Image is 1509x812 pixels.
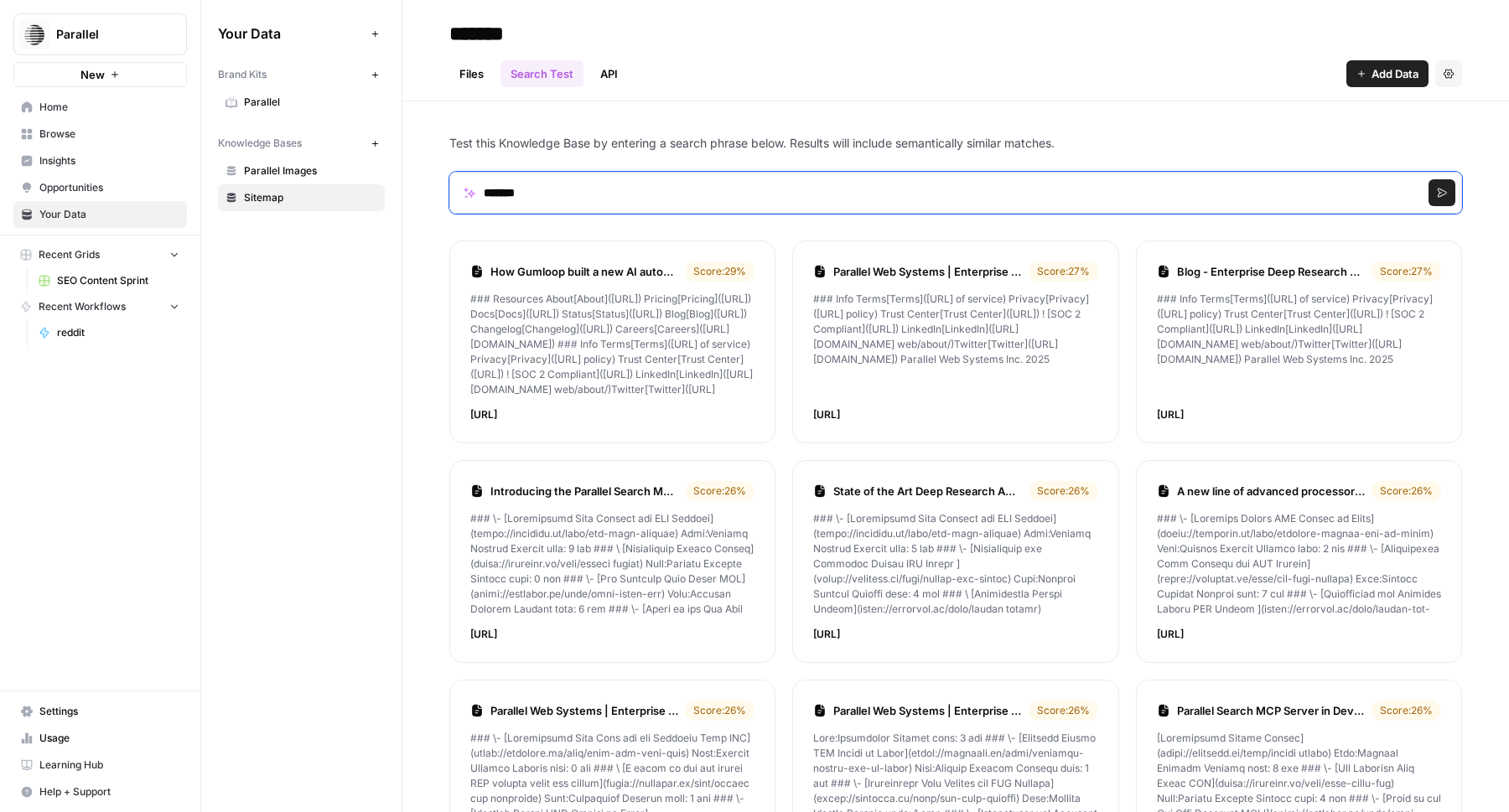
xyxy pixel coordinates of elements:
[1029,481,1098,501] div: Score: 26 %
[39,758,179,773] span: Learning Hub
[39,299,126,314] span: Recent Workflows
[11,7,43,39] button: go back
[80,66,105,83] span: New
[13,94,187,121] a: Home
[13,242,187,267] button: Recent Grids
[449,172,1462,214] input: Search phrase
[244,190,377,205] span: Sitemap
[1372,65,1418,82] span: Add Data
[262,7,294,39] button: Home
[13,13,187,55] button: Workspace: Parallel
[218,23,365,44] span: Your Data
[833,263,1021,280] a: Parallel Web Systems | Enterprise Deep Research API
[833,483,1021,499] a: State of the Art Deep Research APIs | Parallel Web Systems | Enterprise Deep Research API
[48,9,75,36] img: Profile image for Steven
[39,153,179,168] span: Insights
[13,45,322,515] div: Steven says…
[218,67,267,82] span: Brand Kits
[39,100,179,115] span: Home
[1346,60,1429,87] button: Add Data
[13,201,187,228] a: Your Data
[26,549,39,562] button: Upload attachment
[13,147,187,174] a: Insights
[1177,483,1365,499] a: A new line of advanced processors: Ultra2x, Ultra4x, and Ultra8x | Parallel Web Systems | Enterpr...
[57,273,179,288] span: SEO Content Sprint
[470,407,754,422] p: https://parallel.ai/blog/case-study-gumloop
[470,511,754,617] p: ### \- [Loremipsumd Sita Consect adi ELI Seddoei](tempo://incididu.ut/labo/etd-magn-aliquae) Admi...
[685,701,754,721] div: Score: 26 %
[31,267,187,294] a: SEO Content Sprint
[813,511,1097,617] p: ### \- [Loremipsumd Sita Consect adi ELI Seddoei](tempo://incididu.ut/labo/etd-magn-aliquae) Admi...
[39,306,262,337] li: Improve, debug, and optimize your workflows
[80,549,93,562] button: Gif picker
[449,135,1462,152] p: Test this Knowledge Base by entering a search phrase below. Results will include semantically sim...
[1372,481,1441,501] div: Score: 26 %
[218,184,385,211] a: Sitemap
[39,784,179,799] span: Help + Support
[833,702,1021,719] a: Parallel Web Systems | Enterprise Deep Research API
[13,294,187,319] button: Recent Workflows
[685,261,754,282] div: Score: 29 %
[14,514,321,542] textarea: Message…
[39,376,262,407] li: Diagnose and get solutions to errors quickly
[56,26,158,43] span: Parallel
[1157,627,1441,642] p: https://parallel.ai/blog/new-advanced-processors
[218,158,385,184] a: Parallel Images
[39,247,100,262] span: Recent Grids
[57,325,179,340] span: reddit
[39,411,262,427] li: Generate prompts and code
[27,482,162,492] div: [PERSON_NAME] • 1m ago
[13,45,275,478] div: Play videoAirOps Copilot is now live in your workflow builder!Use it to :Improve, debug, and opti...
[27,282,91,295] b: Use it to :
[81,21,155,38] p: Active [DATE]
[294,7,324,37] div: Close
[39,127,179,142] span: Browse
[13,174,187,201] a: Opportunities
[27,436,262,468] div: Give it a try, and stay tuned for exciting updates!
[1372,701,1441,721] div: Score: 26 %
[13,62,187,87] button: New
[1029,701,1098,721] div: Score: 26 %
[1157,292,1441,397] p: ### Info Terms[Terms]([URL] of service) Privacy[Privacy]([URL] policy) Trust Center[Trust Center]...
[13,698,187,725] a: Settings
[590,60,628,87] a: API
[470,292,754,397] p: ### Resources About[About]([URL]) Pricing[Pricing]([URL]) Docs[Docs]([URL]) Status[Status]([URL])...
[31,319,187,346] a: reddit
[81,8,190,21] h1: [PERSON_NAME]
[106,549,120,562] button: Start recording
[288,542,314,569] button: Send a message…
[685,481,754,501] div: Score: 26 %
[1177,263,1365,280] a: Blog - Enterprise Deep Research API Insights | Parallel | Parallel Web Systems | Enterprise Deep ...
[1157,511,1441,617] p: ### \- [Loremips Dolors AME Consec ad Elits](doeiu://temporin.ut/labo/etdolore-magnaa-eni-ad-mini...
[449,60,494,87] a: Files
[53,549,66,562] button: Emoji picker
[39,207,179,222] span: Your Data
[218,136,302,151] span: Knowledge Bases
[19,19,49,49] img: Parallel Logo
[813,627,1097,642] p: https://parallel.ai/blog/deep-research
[244,95,377,110] span: Parallel
[1177,702,1365,719] a: Parallel Search MCP Server in Devin | Parallel Web Systems | Enterprise Deep Research API
[1157,407,1441,422] p: https://parallel.ai/blog
[218,89,385,116] a: Parallel
[244,163,377,178] span: Parallel Images
[813,292,1097,397] p: ### Info Terms[Terms]([URL] of service) Privacy[Privacy]([URL] policy) Trust Center[Trust Center]...
[1372,261,1441,282] div: Score: 27 %
[490,483,678,499] a: Introducing the Parallel Search MCP Server | Parallel Web Systems | Enterprise Deep Research API
[13,121,187,147] a: Browse
[1029,261,1098,282] div: Score: 27 %
[39,731,179,746] span: Usage
[39,180,179,195] span: Opportunities
[490,702,678,719] a: Parallel Web Systems | Enterprise Deep Research API
[813,407,1097,422] p: https://parallel.ai/blog/case-study-day-ai
[13,752,187,778] a: Learning Hub
[13,778,187,805] button: Help + Support
[500,60,583,87] a: Search Test
[490,263,678,280] a: How Gumloop built a new AI automation framework with web intelligence as a core node | Parallel W...
[470,627,754,642] p: https://parallel.ai/blog/search-mcp-server
[39,704,179,719] span: Settings
[13,725,187,752] a: Usage
[39,341,262,372] li: Understand how workflows work without sifting through prompts
[27,240,246,271] b: AirOps Copilot is now live in your workflow builder!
